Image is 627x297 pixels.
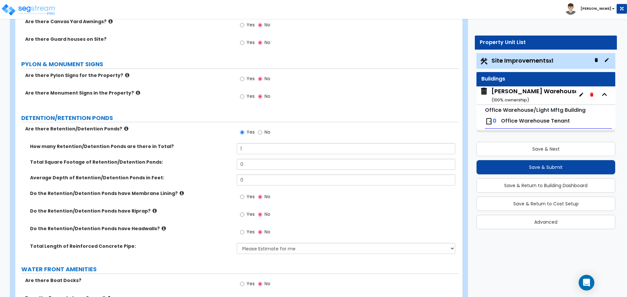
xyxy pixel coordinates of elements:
span: Yes [247,75,255,82]
input: Yes [240,39,244,46]
span: Yes [247,193,255,200]
span: Lafferty Warehouse [480,87,576,104]
input: Yes [240,22,244,29]
span: Yes [247,22,255,28]
img: avatar.png [565,3,576,15]
span: 0 [493,117,496,125]
label: Do the Retention/Detention Ponds have Membrane Lining? [30,190,232,197]
span: No [265,75,270,82]
label: DETENTION/RETENTION PONDS [21,114,458,122]
label: Do the Retention/Detention Ponds have Riprap? [30,208,232,214]
div: [PERSON_NAME] Warehouse [491,87,578,104]
span: Yes [247,129,255,135]
span: Office Warehouse Tenant [501,117,570,125]
div: Property Unit List [480,39,612,46]
input: No [258,280,262,288]
b: [PERSON_NAME] [581,6,611,11]
i: click for more info! [162,226,166,231]
input: Yes [240,229,244,236]
label: Average Depth of Retention/Detention Ponds in Feet: [30,174,232,181]
span: Yes [247,280,255,287]
img: door.png [485,117,493,125]
span: No [265,39,270,46]
small: ( 100 % ownership) [491,97,529,103]
label: Do the Retention/Detention Ponds have Headwalls? [30,225,232,232]
input: Yes [240,93,244,100]
small: x1 [549,57,553,64]
span: No [265,280,270,287]
button: Save & Return to Cost Setup [476,197,615,211]
label: Are there Retention/Detention Ponds? [25,126,232,132]
label: Are there Monument Signs in the Property? [25,90,232,96]
span: No [265,93,270,99]
span: No [265,193,270,200]
i: click for more info! [124,126,128,131]
input: No [258,22,262,29]
button: Save & Return to Building Dashboard [476,178,615,193]
label: PYLON & MONUMENT SIGNS [21,60,458,68]
label: Total Square Footage of Retention/Detention Ponds: [30,159,232,165]
input: No [258,229,262,236]
input: No [258,129,262,136]
img: Construction.png [480,57,488,66]
span: No [265,211,270,217]
input: Yes [240,129,244,136]
label: Are there Canvas Yard Awnings? [25,18,232,25]
label: How many Retention/Detention Ponds are there in Total? [30,143,232,150]
button: Save & Next [476,142,615,156]
input: No [258,39,262,46]
input: No [258,75,262,82]
input: Yes [240,211,244,218]
input: No [258,93,262,100]
i: click for more info! [136,90,140,95]
img: building.svg [480,87,488,96]
input: Yes [240,75,244,82]
label: Are there Pylon Signs for the Property? [25,72,232,79]
span: No [265,22,270,28]
i: click for more info! [125,73,129,78]
i: click for more info! [180,191,184,196]
span: Site Improvements [491,56,553,65]
span: No [265,229,270,235]
button: Advanced [476,215,615,229]
i: click for more info! [108,19,113,24]
label: Are there Boat Docks? [25,277,232,284]
span: Yes [247,39,255,46]
label: Are there Guard houses on Site? [25,36,232,42]
span: Yes [247,229,255,235]
input: No [258,211,262,218]
span: Yes [247,93,255,99]
input: Yes [240,193,244,200]
div: Buildings [481,75,610,83]
small: Office Warehouse/Light Mftg Building [485,106,586,114]
img: logo_pro_r.png [1,3,56,16]
label: WATER FRONT AMENITIES [21,265,458,274]
button: Save & Submit [476,160,615,174]
label: Total Length of Reinforced Concrete Pipe: [30,243,232,249]
input: Yes [240,280,244,288]
i: click for more info! [153,208,157,213]
span: Yes [247,211,255,217]
div: Open Intercom Messenger [579,275,594,290]
input: No [258,193,262,200]
span: No [265,129,270,135]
